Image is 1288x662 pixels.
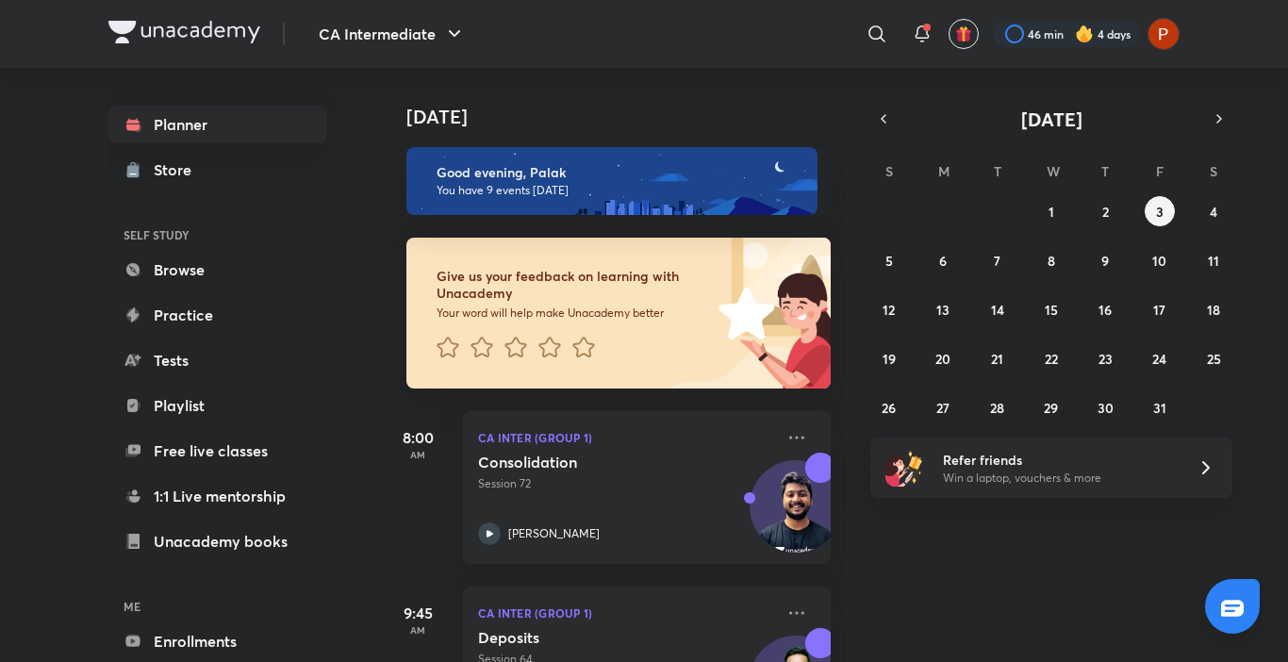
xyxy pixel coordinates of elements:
[1047,162,1060,180] abbr: Wednesday
[108,21,260,48] a: Company Logo
[508,525,600,542] p: [PERSON_NAME]
[1036,294,1066,324] button: October 15, 2025
[108,106,327,143] a: Planner
[1036,343,1066,373] button: October 22, 2025
[108,590,327,622] h6: ME
[108,622,327,660] a: Enrollments
[108,432,327,470] a: Free live classes
[936,399,949,417] abbr: October 27, 2025
[1098,350,1113,368] abbr: October 23, 2025
[307,15,477,53] button: CA Intermediate
[983,245,1013,275] button: October 7, 2025
[1101,162,1109,180] abbr: Thursday
[437,183,801,198] p: You have 9 events [DATE]
[108,387,327,424] a: Playlist
[380,624,455,636] p: AM
[108,341,327,379] a: Tests
[1145,196,1175,226] button: October 3, 2025
[935,350,950,368] abbr: October 20, 2025
[936,301,949,319] abbr: October 13, 2025
[437,268,712,302] h6: Give us your feedback on learning with Unacademy
[1208,252,1219,270] abbr: October 11, 2025
[1090,343,1120,373] button: October 23, 2025
[1156,203,1164,221] abbr: October 3, 2025
[1207,301,1220,319] abbr: October 18, 2025
[108,151,327,189] a: Store
[1210,203,1217,221] abbr: October 4, 2025
[478,628,713,647] h5: Deposits
[883,350,896,368] abbr: October 19, 2025
[108,522,327,560] a: Unacademy books
[1098,399,1114,417] abbr: October 30, 2025
[751,471,841,561] img: Avatar
[1145,343,1175,373] button: October 24, 2025
[885,162,893,180] abbr: Sunday
[478,426,774,449] p: CA Inter (Group 1)
[943,450,1175,470] h6: Refer friends
[1101,252,1109,270] abbr: October 9, 2025
[874,245,904,275] button: October 5, 2025
[1098,301,1112,319] abbr: October 16, 2025
[478,475,774,492] p: Session 72
[1152,350,1166,368] abbr: October 24, 2025
[380,426,455,449] h5: 8:00
[1207,350,1221,368] abbr: October 25, 2025
[874,343,904,373] button: October 19, 2025
[1049,203,1054,221] abbr: October 1, 2025
[1145,392,1175,422] button: October 31, 2025
[928,343,958,373] button: October 20, 2025
[994,252,1000,270] abbr: October 7, 2025
[1090,294,1120,324] button: October 16, 2025
[1090,196,1120,226] button: October 2, 2025
[1045,350,1058,368] abbr: October 22, 2025
[108,296,327,334] a: Practice
[938,162,949,180] abbr: Monday
[1145,245,1175,275] button: October 10, 2025
[1075,25,1094,43] img: streak
[885,449,923,487] img: referral
[437,164,801,181] h6: Good evening, Palak
[1044,399,1058,417] abbr: October 29, 2025
[1090,245,1120,275] button: October 9, 2025
[108,21,260,43] img: Company Logo
[928,392,958,422] button: October 27, 2025
[991,350,1003,368] abbr: October 21, 2025
[928,294,958,324] button: October 13, 2025
[990,399,1004,417] abbr: October 28, 2025
[928,245,958,275] button: October 6, 2025
[882,399,896,417] abbr: October 26, 2025
[897,106,1206,132] button: [DATE]
[478,602,774,624] p: CA Inter (Group 1)
[955,25,972,42] img: avatar
[380,602,455,624] h5: 9:45
[1156,162,1164,180] abbr: Friday
[1090,392,1120,422] button: October 30, 2025
[1048,252,1055,270] abbr: October 8, 2025
[983,343,1013,373] button: October 21, 2025
[154,158,203,181] div: Store
[943,470,1175,487] p: Win a laptop, vouchers & more
[885,252,893,270] abbr: October 5, 2025
[983,294,1013,324] button: October 14, 2025
[939,252,947,270] abbr: October 6, 2025
[1145,294,1175,324] button: October 17, 2025
[1036,392,1066,422] button: October 29, 2025
[108,219,327,251] h6: SELF STUDY
[874,294,904,324] button: October 12, 2025
[983,392,1013,422] button: October 28, 2025
[1198,343,1229,373] button: October 25, 2025
[437,306,712,321] p: Your word will help make Unacademy better
[1153,301,1165,319] abbr: October 17, 2025
[108,477,327,515] a: 1:1 Live mentorship
[991,301,1004,319] abbr: October 14, 2025
[949,19,979,49] button: avatar
[994,162,1001,180] abbr: Tuesday
[1021,107,1082,132] span: [DATE]
[883,301,895,319] abbr: October 12, 2025
[1036,196,1066,226] button: October 1, 2025
[1036,245,1066,275] button: October 8, 2025
[478,453,713,472] h5: Consolidation
[654,238,831,389] img: feedback_image
[406,106,850,128] h4: [DATE]
[1198,245,1229,275] button: October 11, 2025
